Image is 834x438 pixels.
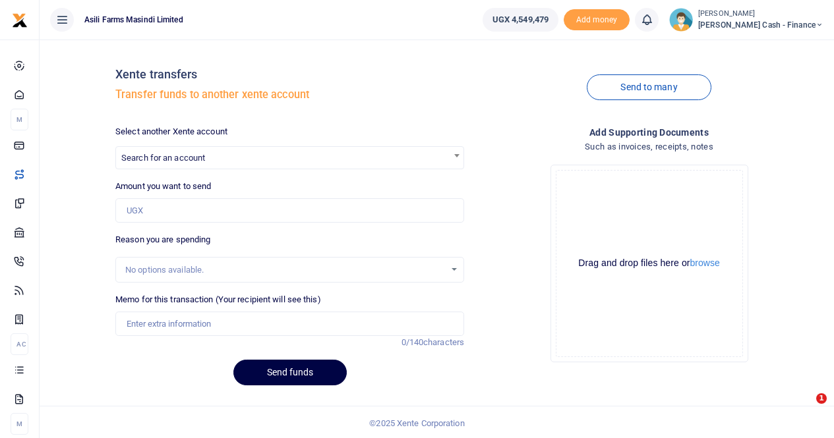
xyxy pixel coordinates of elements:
[12,13,28,28] img: logo-small
[669,8,693,32] img: profile-user
[115,125,227,138] label: Select another Xente account
[477,8,564,32] li: Wallet ballance
[587,74,711,100] a: Send to many
[475,140,823,154] h4: Such as invoices, receipts, notes
[115,67,464,82] h4: Xente transfers
[115,293,321,306] label: Memo for this transaction (Your recipient will see this)
[492,13,549,26] span: UGX 4,549,479
[698,9,823,20] small: [PERSON_NAME]
[115,180,211,193] label: Amount you want to send
[115,198,464,223] input: UGX
[79,14,189,26] span: Asili Farms Masindi Limited
[233,360,347,385] button: Send funds
[125,263,445,277] div: No options available.
[551,165,748,362] div: File Uploader
[556,257,742,269] div: Drag and drop files here or
[115,312,464,337] input: Enter extra information
[11,333,28,355] li: Ac
[698,19,823,31] span: [PERSON_NAME] Cash - Finance
[402,337,424,347] span: 0/140
[564,14,630,24] a: Add money
[816,393,827,404] span: 1
[475,125,823,140] h4: Add supporting Documents
[116,147,463,167] span: Search for an account
[669,8,823,32] a: profile-user [PERSON_NAME] [PERSON_NAME] Cash - Finance
[121,153,205,163] span: Search for an account
[115,146,464,169] span: Search for an account
[564,9,630,31] li: Toup your wallet
[11,109,28,130] li: M
[789,393,821,425] iframe: Intercom live chat
[12,14,28,24] a: logo-small logo-large logo-large
[423,337,464,347] span: characters
[564,9,630,31] span: Add money
[115,88,464,101] h5: Transfer funds to another xente account
[11,413,28,435] li: M
[483,8,558,32] a: UGX 4,549,479
[115,233,210,246] label: Reason you are spending
[690,258,720,267] button: browse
